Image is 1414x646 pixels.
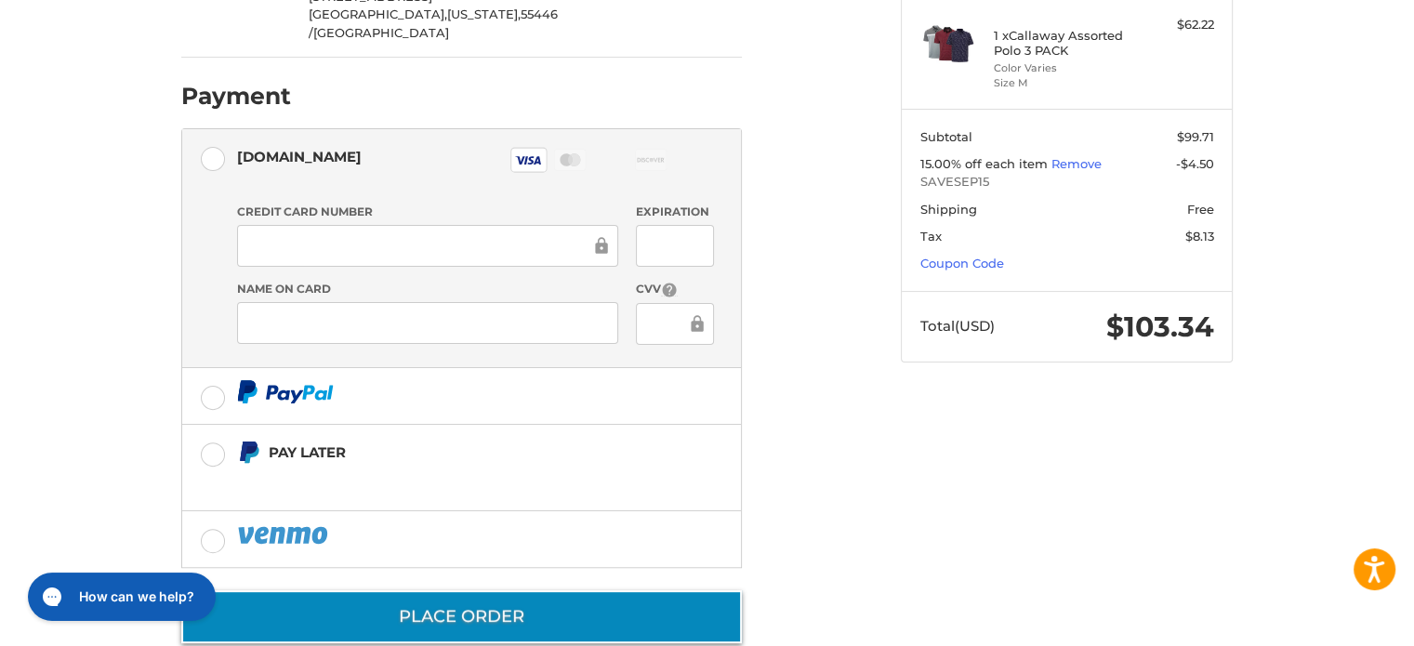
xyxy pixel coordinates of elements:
[994,75,1136,91] li: Size M
[920,202,977,217] span: Shipping
[237,380,334,403] img: PayPal icon
[636,281,713,298] label: CVV
[1106,310,1214,344] span: $103.34
[994,28,1136,59] h4: 1 x Callaway Assorted Polo 3 PACK
[269,437,625,468] div: Pay Later
[1177,129,1214,144] span: $99.71
[920,317,995,335] span: Total (USD)
[1141,16,1214,34] div: $62.22
[1176,156,1214,171] span: -$4.50
[920,256,1004,270] a: Coupon Code
[920,173,1214,191] span: SAVESEP15
[309,7,558,40] span: 55446 /
[994,60,1136,76] li: Color Varies
[920,156,1051,171] span: 15.00% off each item
[181,590,742,643] button: Place Order
[237,523,332,547] img: PayPal icon
[309,7,447,21] span: [GEOGRAPHIC_DATA],
[19,566,220,627] iframe: Gorgias live chat messenger
[237,472,626,488] iframe: PayPal Message 1
[447,7,521,21] span: [US_STATE],
[920,229,942,244] span: Tax
[1185,229,1214,244] span: $8.13
[313,25,449,40] span: [GEOGRAPHIC_DATA]
[237,281,618,297] label: Name on Card
[636,204,713,220] label: Expiration
[237,441,260,464] img: Pay Later icon
[1051,156,1102,171] a: Remove
[181,82,291,111] h2: Payment
[1187,202,1214,217] span: Free
[920,129,972,144] span: Subtotal
[237,204,618,220] label: Credit Card Number
[237,141,362,172] div: [DOMAIN_NAME]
